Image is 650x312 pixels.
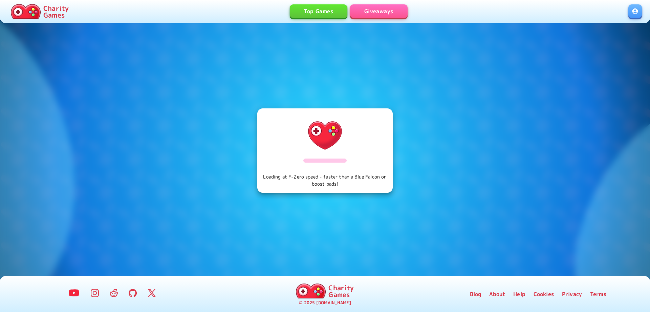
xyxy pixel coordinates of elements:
[534,290,554,298] a: Cookies
[350,4,408,18] a: Giveaways
[299,300,351,306] p: © 2025 [DOMAIN_NAME]
[8,3,71,20] a: Charity Games
[91,289,99,297] img: Instagram Logo
[293,282,356,300] a: Charity Games
[11,4,41,19] img: Charity.Games
[513,290,525,298] a: Help
[43,5,69,18] p: Charity Games
[328,284,354,298] p: Charity Games
[148,289,156,297] img: Twitter Logo
[590,290,606,298] a: Terms
[129,289,137,297] img: GitHub Logo
[110,289,118,297] img: Reddit Logo
[290,4,347,18] a: Top Games
[296,284,326,298] img: Charity.Games
[562,290,582,298] a: Privacy
[489,290,505,298] a: About
[470,290,481,298] a: Blog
